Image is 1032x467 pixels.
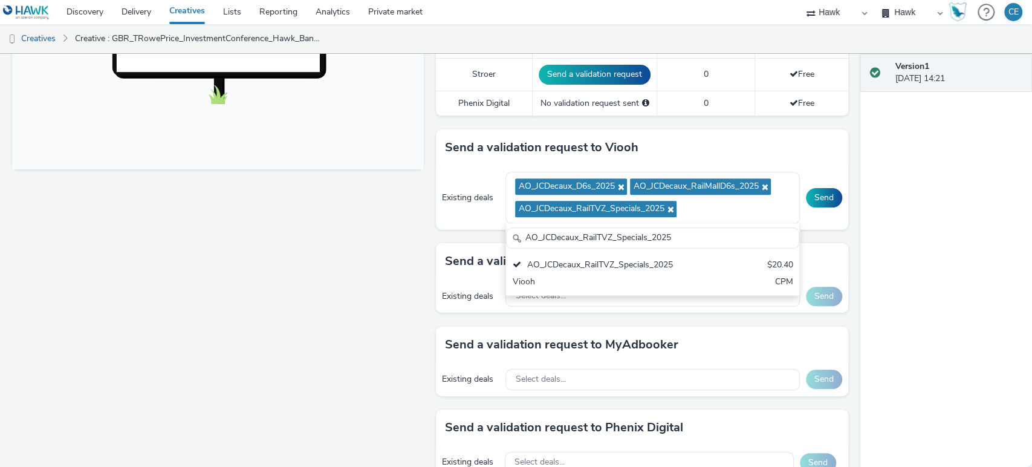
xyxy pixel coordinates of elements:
img: Hawk Academy [949,2,967,22]
span: Free [789,97,814,109]
img: dooh [6,33,18,45]
button: Send [806,287,842,306]
h3: Send a validation request to Phenix Digital [445,419,683,437]
h3: Send a validation request to Broadsign [445,252,663,270]
a: Hawk Academy [949,2,972,22]
div: Existing deals [442,290,499,302]
img: Advertisement preview [149,38,262,241]
div: Existing deals [442,192,499,204]
td: Phenix Digital [436,91,533,116]
h3: Send a validation request to MyAdbooker [445,336,678,354]
div: AO_JCDecaux_RailTVZ_Specials_2025 [512,259,697,273]
div: CE [1008,3,1019,21]
span: AO_JCDecaux_RailMallD6s_2025 [633,181,758,192]
td: Stroer [436,59,533,91]
span: Select deals... [515,374,565,385]
div: Please select a deal below and click on Send to send a validation request to Phenix Digital. [642,97,649,109]
span: AO_JCDecaux_RailTVZ_Specials_2025 [518,204,664,214]
button: Send [806,370,842,389]
span: Free [789,68,814,80]
div: Viooh [512,276,697,290]
span: AO_JCDecaux_D6s_2025 [518,181,614,192]
div: CPM [775,276,793,290]
button: Send a validation request [539,65,651,84]
span: 0 [704,68,709,80]
strong: Version 1 [895,60,929,72]
div: Existing deals [442,373,499,385]
div: No validation request sent [539,97,651,109]
h3: Send a validation request to Viooh [445,139,638,157]
img: undefined Logo [3,5,50,20]
span: 0 [704,97,709,109]
div: $20.40 [767,259,793,273]
a: Creative : GBR_TRowePrice_InvestmentConference_Hawk_Banner_Static_1080x1920_20250916 [69,24,327,53]
span: Select deals... [515,291,565,301]
div: [DATE] 14:21 [895,60,1022,85]
button: Send [806,188,842,207]
input: Search...... [506,227,799,249]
